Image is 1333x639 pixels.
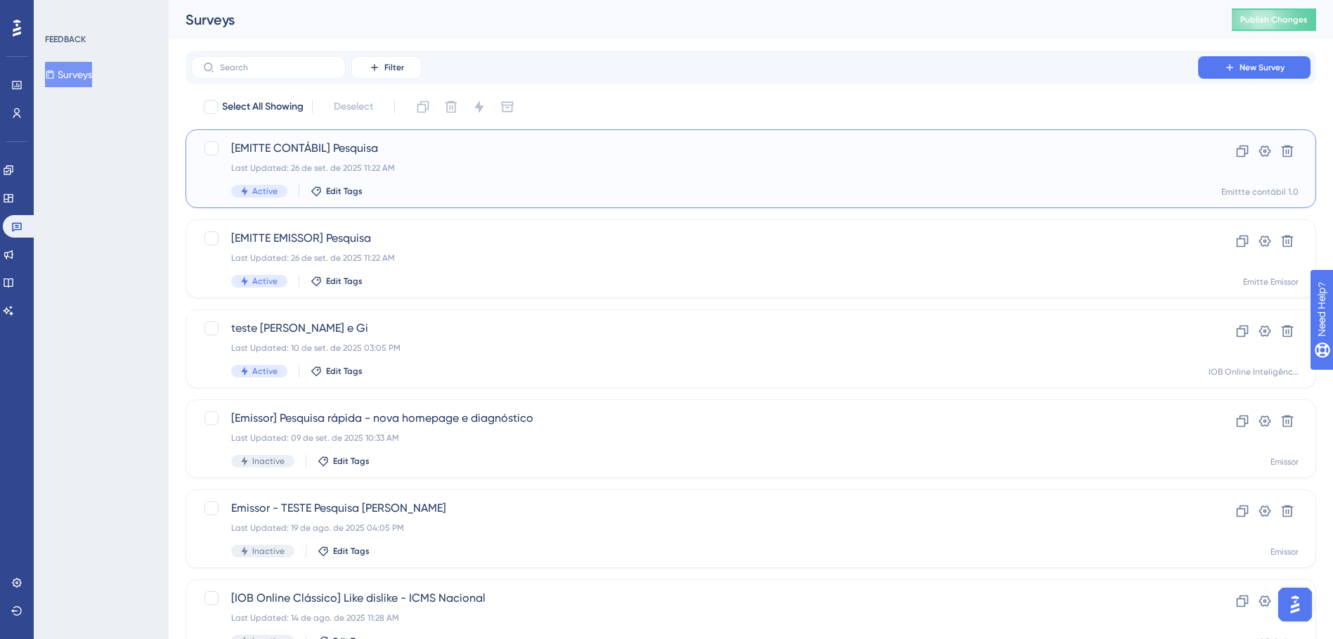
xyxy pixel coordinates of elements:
span: Select All Showing [222,98,304,115]
button: New Survey [1198,56,1311,79]
button: Edit Tags [318,546,370,557]
span: Active [252,186,278,197]
div: Emissor [1270,456,1299,467]
span: Filter [384,62,404,73]
button: Filter [351,56,422,79]
span: [EMITTE EMISSOR] Pesquisa [231,230,1158,247]
div: Emissor [1270,546,1299,557]
div: Last Updated: 26 de set. de 2025 11:22 AM [231,252,1158,264]
span: Inactive [252,546,285,557]
span: Active [252,276,278,287]
button: Edit Tags [311,276,363,287]
span: [EMITTE CONTÁBIL] Pesquisa [231,140,1158,157]
span: Active [252,366,278,377]
span: Edit Tags [333,456,370,467]
button: Publish Changes [1232,8,1316,31]
button: Surveys [45,62,92,87]
span: Inactive [252,456,285,467]
span: New Survey [1240,62,1285,73]
div: IOB Online Inteligência [1209,366,1299,377]
span: [IOB Online Clássico] Like dislike - ICMS Nacional [231,590,1158,607]
button: Edit Tags [311,366,363,377]
button: Deselect [321,94,386,120]
span: Edit Tags [333,546,370,557]
span: Edit Tags [326,276,363,287]
div: Last Updated: 26 de set. de 2025 11:22 AM [231,162,1158,174]
span: [Emissor] Pesquisa rápida - nova homepage e diagnóstico [231,410,1158,427]
div: FEEDBACK [45,34,86,45]
input: Search [220,63,334,72]
div: Last Updated: 09 de set. de 2025 10:33 AM [231,432,1158,444]
iframe: UserGuiding AI Assistant Launcher [1274,583,1316,626]
span: teste [PERSON_NAME] e Gi [231,320,1158,337]
button: Edit Tags [311,186,363,197]
span: Publish Changes [1240,14,1308,25]
div: Last Updated: 10 de set. de 2025 03:05 PM [231,342,1158,354]
div: Last Updated: 14 de ago. de 2025 11:28 AM [231,612,1158,624]
span: Need Help? [33,4,88,20]
div: Emitte Emissor [1243,276,1299,288]
div: Surveys [186,10,1197,30]
div: Emittte contábil 1.0 [1221,186,1299,198]
span: Emissor - TESTE Pesquisa [PERSON_NAME] [231,500,1158,517]
button: Edit Tags [318,456,370,467]
span: Deselect [334,98,373,115]
span: Edit Tags [326,366,363,377]
div: Last Updated: 19 de ago. de 2025 04:05 PM [231,522,1158,534]
span: Edit Tags [326,186,363,197]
